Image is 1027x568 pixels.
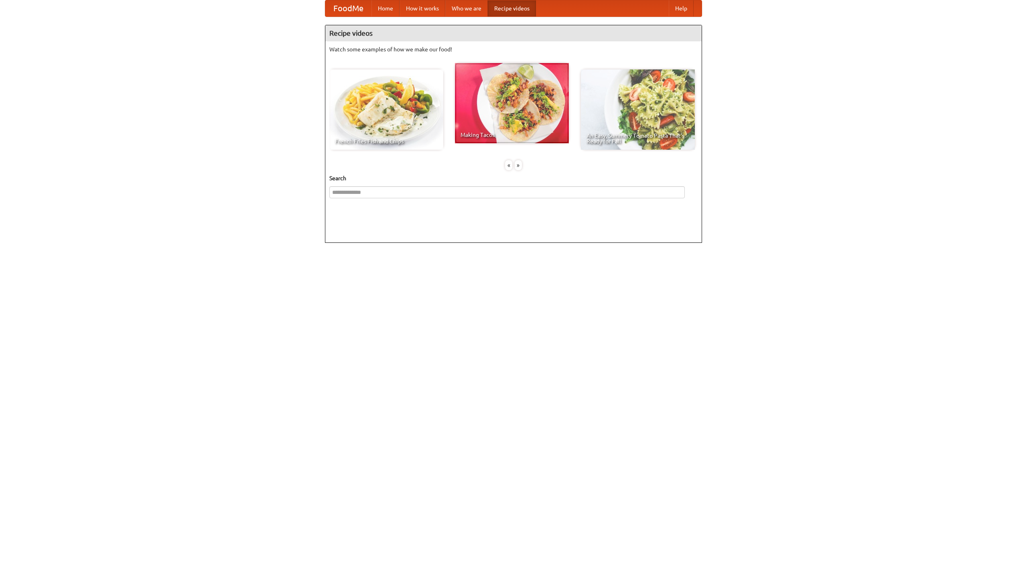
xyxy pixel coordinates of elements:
[455,63,569,143] a: Making Tacos
[461,132,563,138] span: Making Tacos
[371,0,400,16] a: Home
[581,69,695,150] a: An Easy, Summery Tomato Pasta That's Ready for Fall
[325,0,371,16] a: FoodMe
[669,0,694,16] a: Help
[329,69,443,150] a: French Fries Fish and Chips
[587,133,689,144] span: An Easy, Summery Tomato Pasta That's Ready for Fall
[329,45,698,53] p: Watch some examples of how we make our food!
[515,160,522,170] div: »
[329,174,698,182] h5: Search
[400,0,445,16] a: How it works
[505,160,512,170] div: «
[488,0,536,16] a: Recipe videos
[335,138,438,144] span: French Fries Fish and Chips
[445,0,488,16] a: Who we are
[325,25,702,41] h4: Recipe videos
